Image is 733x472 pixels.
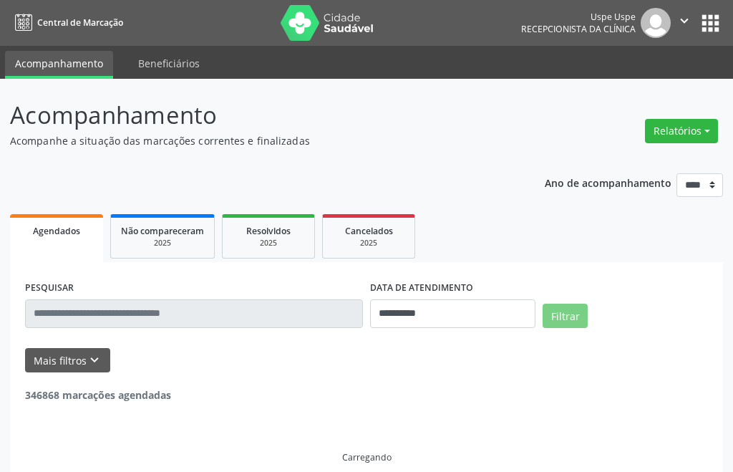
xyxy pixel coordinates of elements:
[10,133,509,148] p: Acompanhe a situação das marcações correntes e finalizadas
[345,225,393,237] span: Cancelados
[645,119,718,143] button: Relatórios
[5,51,113,79] a: Acompanhamento
[128,51,210,76] a: Beneficiários
[521,23,636,35] span: Recepcionista da clínica
[33,225,80,237] span: Agendados
[87,352,102,368] i: keyboard_arrow_down
[233,238,304,249] div: 2025
[545,173,671,191] p: Ano de acompanhamento
[121,238,204,249] div: 2025
[671,8,698,38] button: 
[333,238,404,249] div: 2025
[121,225,204,237] span: Não compareceram
[521,11,636,23] div: Uspe Uspe
[246,225,291,237] span: Resolvidos
[25,348,110,373] button: Mais filtroskeyboard_arrow_down
[698,11,723,36] button: apps
[370,277,473,299] label: DATA DE ATENDIMENTO
[25,277,74,299] label: PESQUISAR
[641,8,671,38] img: img
[676,13,692,29] i: 
[342,451,392,463] div: Carregando
[10,97,509,133] p: Acompanhamento
[543,304,588,328] button: Filtrar
[10,11,123,34] a: Central de Marcação
[37,16,123,29] span: Central de Marcação
[25,388,171,402] strong: 346868 marcações agendadas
